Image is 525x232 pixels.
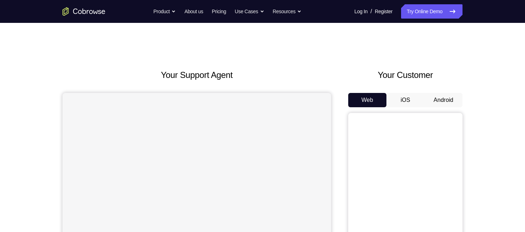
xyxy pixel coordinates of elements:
button: Product [154,4,176,19]
a: Register [375,4,392,19]
span: / [370,7,372,16]
h2: Your Customer [348,69,462,82]
a: About us [184,4,203,19]
button: Web [348,93,386,107]
h2: Your Support Agent [62,69,331,82]
button: Resources [273,4,302,19]
button: Use Cases [235,4,264,19]
a: Log In [354,4,367,19]
button: Android [424,93,462,107]
a: Try Online Demo [401,4,462,19]
button: iOS [386,93,425,107]
a: Go to the home page [62,7,105,16]
a: Pricing [212,4,226,19]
